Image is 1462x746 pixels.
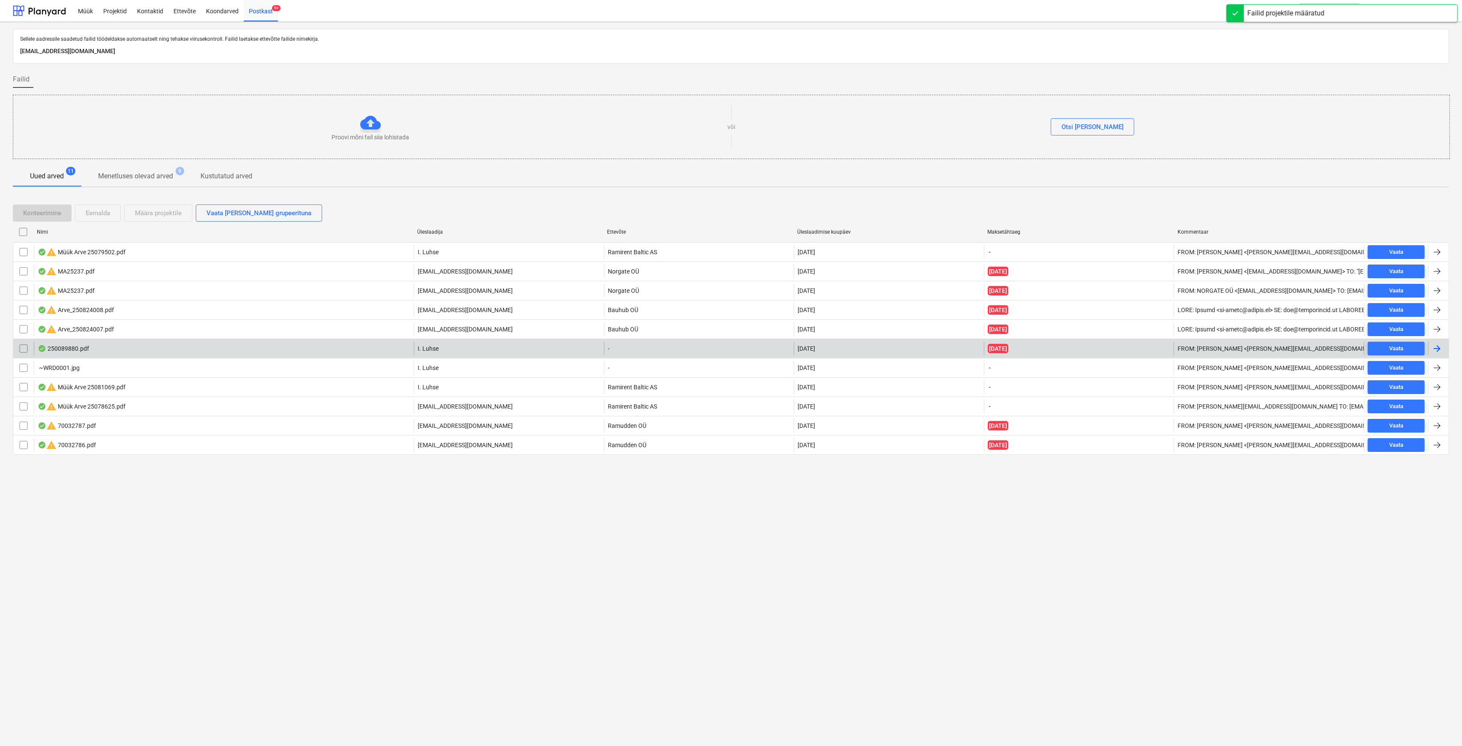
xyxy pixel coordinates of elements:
[1368,265,1425,278] button: Vaata
[418,402,513,411] p: [EMAIL_ADDRESS][DOMAIN_NAME]
[38,345,89,352] div: 250089880.pdf
[196,205,322,222] button: Vaata [PERSON_NAME] grupeerituna
[1368,400,1425,413] button: Vaata
[46,382,57,392] span: warning
[604,245,794,259] div: Ramirent Baltic AS
[38,324,114,334] div: Arve_250824007.pdf
[988,440,1008,450] span: [DATE]
[418,364,439,372] p: I. Luhse
[38,382,126,392] div: Müük Arve 25081069.pdf
[798,422,815,429] div: [DATE]
[332,133,409,141] p: Proovi mõni fail siia lohistada
[988,344,1008,353] span: [DATE]
[988,305,1008,315] span: [DATE]
[1389,286,1403,296] div: Vaata
[604,438,794,452] div: Ramudden OÜ
[1389,440,1403,450] div: Vaata
[418,306,513,314] p: [EMAIL_ADDRESS][DOMAIN_NAME]
[37,229,410,235] div: Nimi
[1389,267,1403,277] div: Vaata
[46,247,57,257] span: warning
[988,286,1008,295] span: [DATE]
[46,286,57,296] span: warning
[607,229,791,235] div: Ettevõte
[38,403,46,410] div: Andmed failist loetud
[988,383,992,391] span: -
[1368,380,1425,394] button: Vaata
[1061,121,1124,132] div: Otsi [PERSON_NAME]
[798,268,815,275] div: [DATE]
[38,247,126,257] div: Müük Arve 25079502.pdf
[988,248,992,256] span: -
[1419,705,1462,746] iframe: Chat Widget
[38,345,46,352] div: Andmed failist loetud
[418,383,439,391] p: I. Luhse
[46,266,57,277] span: warning
[418,421,513,430] p: [EMAIL_ADDRESS][DOMAIN_NAME]
[1368,245,1425,259] button: Vaata
[727,123,735,131] p: või
[798,307,815,313] div: [DATE]
[46,440,57,450] span: warning
[417,229,601,235] div: Üleslaadija
[987,229,1171,235] div: Maksetähtaeg
[38,266,95,277] div: MA25237.pdf
[798,287,815,294] div: [DATE]
[1051,118,1134,135] button: Otsi [PERSON_NAME]
[1368,322,1425,336] button: Vaata
[272,5,281,11] span: 9+
[1368,342,1425,355] button: Vaata
[13,74,30,84] span: Failid
[798,403,815,410] div: [DATE]
[1389,421,1403,431] div: Vaata
[206,208,311,219] div: Vaata [PERSON_NAME] grupeerituna
[604,322,794,336] div: Bauhub OÜ
[46,324,57,334] span: warning
[604,361,794,375] div: -
[1247,8,1324,18] div: Failid projektile määratud
[1389,305,1403,315] div: Vaata
[38,442,46,448] div: Andmed failist loetud
[1389,344,1403,354] div: Vaata
[1389,247,1403,257] div: Vaata
[30,171,64,181] p: Uued arved
[1389,382,1403,392] div: Vaata
[1419,705,1462,746] div: Vestlusvidin
[604,265,794,278] div: Norgate OÜ
[418,344,439,353] p: I. Luhse
[798,249,815,256] div: [DATE]
[38,249,46,256] div: Andmed failist loetud
[1368,284,1425,298] button: Vaata
[38,364,80,371] div: ~WRD0001.jpg
[38,326,46,333] div: Andmed failist loetud
[13,95,1450,159] div: Proovi mõni fail siia lohistadavõiOtsi [PERSON_NAME]
[38,421,96,431] div: 70032787.pdf
[1368,303,1425,317] button: Vaata
[46,305,57,315] span: warning
[98,171,173,181] p: Menetluses olevad arved
[200,171,252,181] p: Kustutatud arved
[38,384,46,391] div: Andmed failist loetud
[798,364,815,371] div: [DATE]
[604,303,794,317] div: Bauhub OÜ
[604,342,794,355] div: -
[604,284,794,298] div: Norgate OÜ
[604,419,794,433] div: Ramudden OÜ
[988,402,992,411] span: -
[38,307,46,313] div: Andmed failist loetud
[46,421,57,431] span: warning
[604,400,794,413] div: Ramirent Baltic AS
[176,167,184,175] span: 9
[1389,363,1403,373] div: Vaata
[20,46,1442,57] p: [EMAIL_ADDRESS][DOMAIN_NAME]
[38,268,46,275] div: Andmed failist loetud
[988,421,1008,430] span: [DATE]
[798,442,815,448] div: [DATE]
[797,229,981,235] div: Üleslaadimise kuupäev
[418,267,513,276] p: [EMAIL_ADDRESS][DOMAIN_NAME]
[418,248,439,256] p: I. Luhse
[20,36,1442,43] p: Sellele aadressile saadetud failid töödeldakse automaatselt ning tehakse viirusekontroll. Failid ...
[604,380,794,394] div: Ramirent Baltic AS
[38,440,96,450] div: 70032786.pdf
[1368,361,1425,375] button: Vaata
